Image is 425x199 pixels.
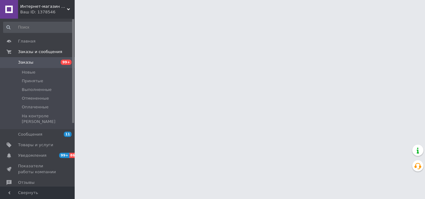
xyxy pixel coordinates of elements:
[69,153,77,158] span: 86
[18,38,35,44] span: Главная
[22,87,52,93] span: Выполненные
[61,60,72,65] span: 99+
[22,70,35,75] span: Новые
[22,104,49,110] span: Оплаченные
[18,132,42,137] span: Сообщения
[18,163,58,174] span: Показатели работы компании
[18,49,62,55] span: Заказы и сообщения
[22,113,73,124] span: На контроле [PERSON_NAME]
[18,153,46,158] span: Уведомления
[59,153,69,158] span: 99+
[18,180,35,185] span: Отзывы
[22,96,49,101] span: Отмененные
[20,4,67,9] span: Интернет-магазин "Подружки"
[64,132,72,137] span: 11
[18,142,53,148] span: Товары и услуги
[22,78,43,84] span: Принятые
[20,9,75,15] div: Ваш ID: 1378546
[3,22,73,33] input: Поиск
[18,60,33,65] span: Заказы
